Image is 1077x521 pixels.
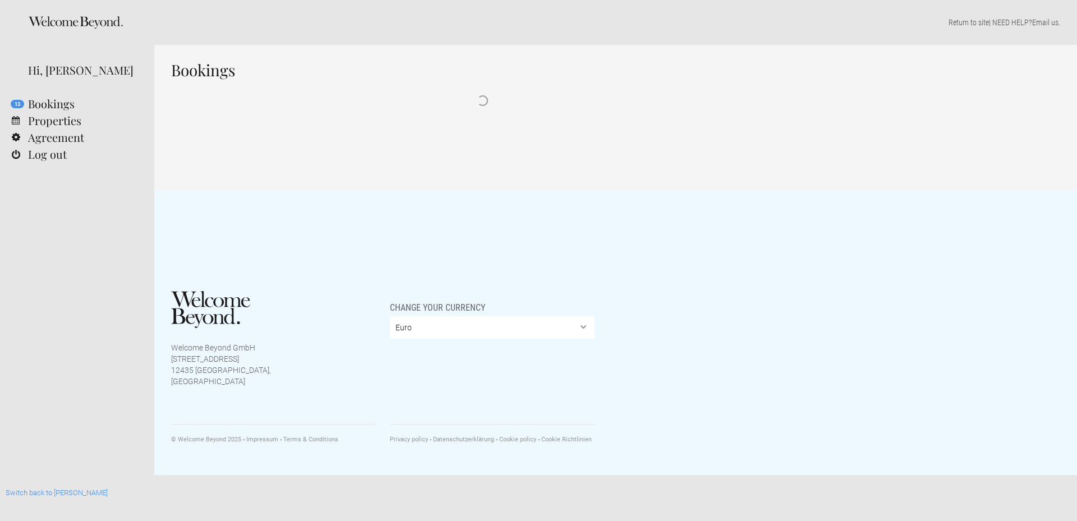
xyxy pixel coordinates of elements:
[6,488,108,497] a: Switch back to [PERSON_NAME]
[1032,18,1058,27] a: Email us
[949,18,989,27] a: Return to site
[28,62,137,79] div: Hi, [PERSON_NAME]
[538,436,592,443] a: Cookie Richtlinien
[390,291,485,313] span: Change your currency
[171,17,1060,28] p: | NEED HELP? .
[171,342,271,387] p: Welcome Beyond GmbH [STREET_ADDRESS] 12435 [GEOGRAPHIC_DATA], [GEOGRAPHIC_DATA]
[11,100,24,108] flynt-notification-badge: 13
[496,436,536,443] a: Cookie policy
[390,436,428,443] a: Privacy policy
[430,436,494,443] a: Datenschutzerklärung
[171,436,241,443] span: © Welcome Beyond 2025
[280,436,338,443] a: Terms & Conditions
[390,316,595,339] select: Change your currency
[243,436,278,443] a: Impressum
[171,291,250,328] img: Welcome Beyond
[171,62,794,79] h1: Bookings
